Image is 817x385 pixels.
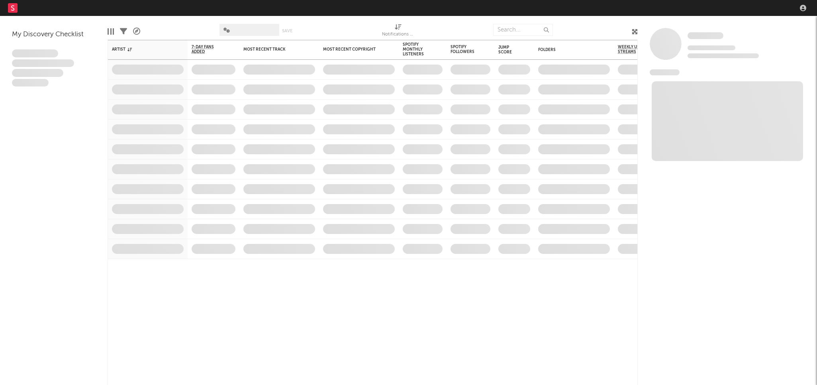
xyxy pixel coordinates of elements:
div: Most Recent Copyright [323,47,383,52]
span: Lorem ipsum dolor [12,49,58,57]
span: Praesent ac interdum [12,69,63,77]
span: 0 fans last week [688,53,759,58]
span: News Feed [650,69,680,75]
button: Save [282,29,292,33]
div: Spotify Followers [451,45,478,54]
div: Artist [112,47,172,52]
span: Tracking Since: [DATE] [688,45,735,50]
a: Some Artist [688,32,723,40]
span: Integer aliquet in purus et [12,59,74,67]
div: Edit Columns [108,20,114,43]
span: 7-Day Fans Added [192,45,223,54]
div: Notifications (Artist) [382,30,414,39]
span: Some Artist [688,32,723,39]
div: Filters [120,20,127,43]
div: My Discovery Checklist [12,30,96,39]
input: Search... [493,24,553,36]
div: Most Recent Track [243,47,303,52]
div: A&R Pipeline [133,20,140,43]
div: Jump Score [498,45,518,55]
span: Weekly US Streams [618,45,646,54]
div: Notifications (Artist) [382,20,414,43]
span: Aliquam viverra [12,79,49,87]
div: Spotify Monthly Listeners [403,42,431,57]
div: Folders [538,47,598,52]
